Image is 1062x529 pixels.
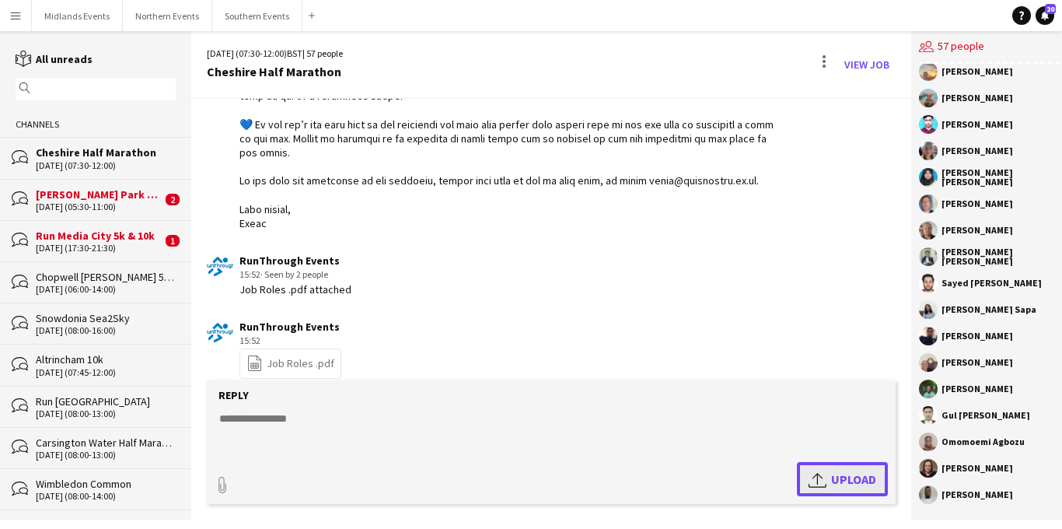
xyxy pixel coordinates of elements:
div: Run Media City 5k & 10k [36,229,162,243]
div: Snowdonia Sea2Sky [36,311,176,325]
div: Carsington Water Half Marathon & 10km [36,436,176,450]
div: Omomoemi Agbozu [941,437,1025,447]
div: [PERSON_NAME] [941,93,1013,103]
div: Cheshire Half Marathon [207,65,343,79]
div: [DATE] (07:30-12:00) | 57 people [207,47,343,61]
a: Job Roles .pdf [246,355,334,373]
div: Run [GEOGRAPHIC_DATA] [36,394,176,408]
div: Wimbledon Common [36,477,176,491]
div: [PERSON_NAME] [941,384,1013,394]
div: [PERSON_NAME] [941,358,1013,367]
a: All unreads [16,52,93,66]
div: [PERSON_NAME] Park Triathlon [36,187,162,201]
div: [PERSON_NAME] [941,199,1013,208]
div: Chopwell [PERSON_NAME] 5k, 10k & 10 Miles & [PERSON_NAME] [36,270,176,284]
button: Southern Events [212,1,302,31]
button: Northern Events [123,1,212,31]
div: [PERSON_NAME] [941,67,1013,76]
a: View Job [838,52,896,77]
div: 57 people [919,31,1060,64]
div: Job Roles .pdf attached [239,282,351,296]
div: Altrincham 10k [36,352,176,366]
div: [PERSON_NAME] [941,226,1013,235]
span: Upload [809,470,876,489]
div: [PERSON_NAME] [PERSON_NAME] [941,168,1060,187]
span: 1 [166,235,180,247]
div: Cheshire Half Marathon [36,145,176,159]
button: Midlands Events [32,1,123,31]
div: [DATE] (08:00-14:00) [36,491,176,502]
a: 20 [1036,6,1054,25]
div: [DATE] (08:00-13:00) [36,408,176,419]
div: [DATE] (07:45-12:00) [36,367,176,378]
span: · Seen by 2 people [260,268,328,280]
div: [PERSON_NAME] Sapa [941,305,1036,314]
span: BST [287,47,302,59]
div: [DATE] (05:30-11:00) [36,201,162,212]
div: [DATE] (17:30-21:30) [36,243,162,254]
div: [PERSON_NAME] [941,120,1013,129]
span: 20 [1045,4,1056,14]
div: [PERSON_NAME] [PERSON_NAME] [941,247,1060,266]
div: [DATE] (07:30-12:00) [36,160,176,171]
div: RunThrough Events [239,320,341,334]
div: 15:52 [239,268,351,282]
span: 2 [166,194,180,205]
div: Gul [PERSON_NAME] [941,411,1030,420]
button: Upload [797,462,888,496]
label: Reply [218,388,249,402]
div: [PERSON_NAME] [941,146,1013,156]
div: [DATE] (08:00-13:00) [36,450,176,461]
div: 15:52 [239,334,341,348]
div: [PERSON_NAME] [941,490,1013,499]
div: [PERSON_NAME] [941,464,1013,473]
div: Sayed [PERSON_NAME] [941,279,1042,288]
div: RunThrough Events [239,254,351,268]
div: [DATE] (08:00-16:00) [36,325,176,336]
div: [PERSON_NAME] [941,331,1013,341]
div: [DATE] (06:00-14:00) [36,284,176,295]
